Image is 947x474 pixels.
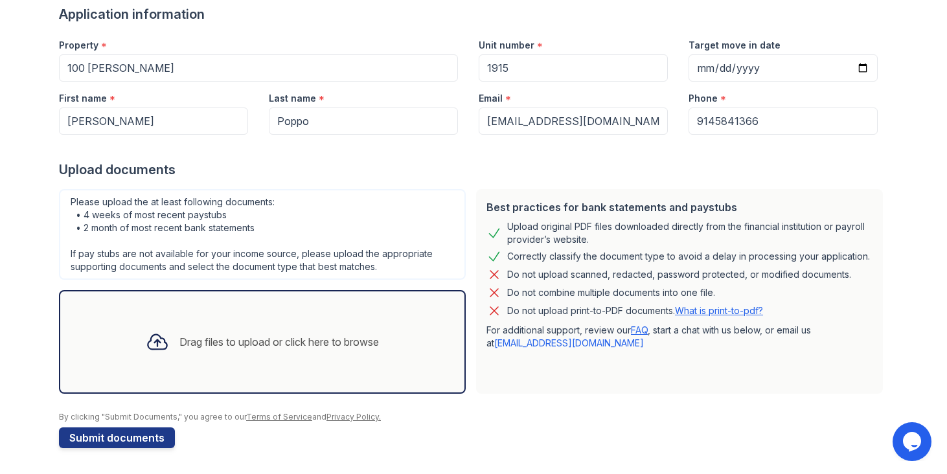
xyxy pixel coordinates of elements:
label: Email [479,92,503,105]
label: First name [59,92,107,105]
div: Do not combine multiple documents into one file. [507,285,715,300]
iframe: chat widget [893,422,934,461]
a: [EMAIL_ADDRESS][DOMAIN_NAME] [494,337,644,348]
label: Last name [269,92,316,105]
label: Unit number [479,39,534,52]
div: Do not upload scanned, redacted, password protected, or modified documents. [507,267,851,282]
div: By clicking "Submit Documents," you agree to our and [59,412,888,422]
a: What is print-to-pdf? [675,305,763,316]
div: Drag files to upload or click here to browse [179,334,379,350]
a: FAQ [631,324,648,335]
a: Terms of Service [246,412,312,422]
label: Target move in date [689,39,781,52]
div: Upload documents [59,161,888,179]
button: Submit documents [59,427,175,448]
div: Please upload the at least following documents: • 4 weeks of most recent paystubs • 2 month of mo... [59,189,466,280]
div: Application information [59,5,888,23]
p: Do not upload print-to-PDF documents. [507,304,763,317]
label: Property [59,39,98,52]
div: Upload original PDF files downloaded directly from the financial institution or payroll provider’... [507,220,873,246]
p: For additional support, review our , start a chat with us below, or email us at [486,324,873,350]
a: Privacy Policy. [326,412,381,422]
div: Correctly classify the document type to avoid a delay in processing your application. [507,249,870,264]
label: Phone [689,92,718,105]
div: Best practices for bank statements and paystubs [486,199,873,215]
